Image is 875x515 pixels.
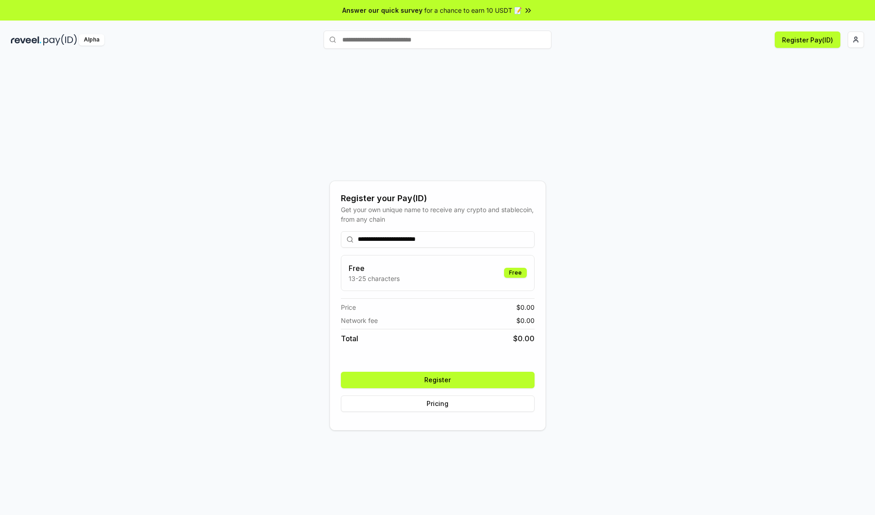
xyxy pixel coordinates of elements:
[424,5,522,15] span: for a chance to earn 10 USDT 📝
[341,205,535,224] div: Get your own unique name to receive any crypto and stablecoin, from any chain
[513,333,535,344] span: $ 0.00
[341,302,356,312] span: Price
[349,274,400,283] p: 13-25 characters
[341,395,535,412] button: Pricing
[341,316,378,325] span: Network fee
[516,316,535,325] span: $ 0.00
[43,34,77,46] img: pay_id
[504,268,527,278] div: Free
[341,333,358,344] span: Total
[775,31,840,48] button: Register Pay(ID)
[516,302,535,312] span: $ 0.00
[11,34,41,46] img: reveel_dark
[79,34,104,46] div: Alpha
[349,263,400,274] h3: Free
[342,5,422,15] span: Answer our quick survey
[341,192,535,205] div: Register your Pay(ID)
[341,372,535,388] button: Register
